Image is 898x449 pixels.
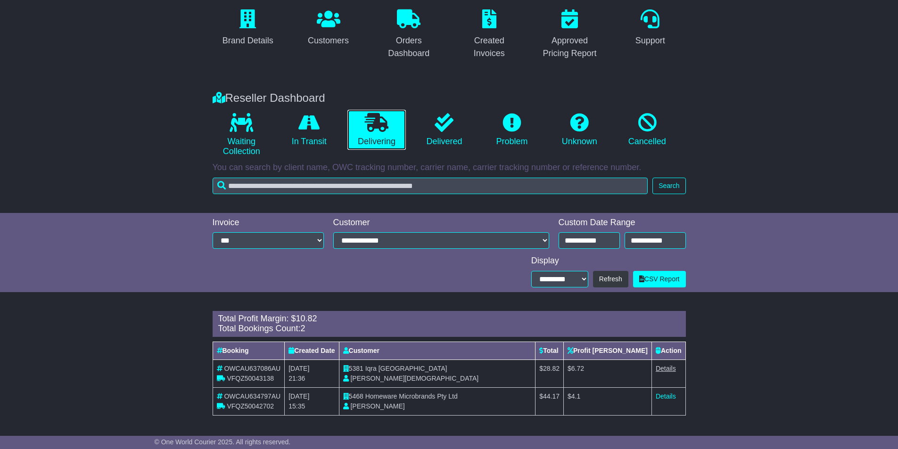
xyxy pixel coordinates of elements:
div: Total Profit Margin: $ [218,314,680,324]
a: Customers [302,6,355,50]
a: Delivered [415,110,473,150]
a: Orders Dashboard [373,6,445,63]
a: Created Invoices [454,6,525,63]
td: $ [564,359,652,387]
div: Approved Pricing Report [540,34,599,60]
span: 10.82 [296,314,317,323]
a: Waiting Collection [213,110,271,160]
div: Support [635,34,665,47]
span: OWCAU634797AU [224,392,280,400]
th: Total [536,342,564,359]
th: Booking [213,342,285,359]
span: [PERSON_NAME] [350,402,404,410]
a: Delivering [347,110,405,150]
span: 28.82 [543,365,560,372]
span: 2 [301,324,305,333]
a: Details [656,392,676,400]
span: 21:36 [288,375,305,382]
span: 4.1 [571,392,580,400]
a: Problem [483,110,541,150]
div: Display [531,256,686,266]
a: Cancelled [618,110,676,150]
span: © One World Courier 2025. All rights reserved. [155,438,291,446]
th: Customer [339,342,536,359]
a: In Transit [280,110,338,150]
td: $ [564,387,652,415]
th: Created Date [285,342,339,359]
th: Action [651,342,685,359]
div: Created Invoices [460,34,519,60]
span: Homeware Microbrands Pty Ltd [365,392,458,400]
a: Details [656,365,676,372]
td: $ [536,359,564,387]
a: Support [629,6,671,50]
span: 44.17 [543,392,560,400]
div: Total Bookings Count: [218,324,680,334]
span: 5381 [349,365,363,372]
span: VFQZ50043138 [227,375,274,382]
span: Iqra [GEOGRAPHIC_DATA] [365,365,447,372]
span: 6.72 [571,365,584,372]
button: Search [652,178,685,194]
td: $ [536,387,564,415]
span: VFQZ50042702 [227,402,274,410]
div: Orders Dashboard [379,34,438,60]
a: Brand Details [216,6,280,50]
div: Customer [333,218,549,228]
button: Refresh [593,271,628,287]
span: [DATE] [288,392,309,400]
a: CSV Report [633,271,686,287]
span: [PERSON_NAME][DEMOGRAPHIC_DATA] [350,375,478,382]
span: OWCAU637086AU [224,365,280,372]
a: Unknown [551,110,609,150]
a: Approved Pricing Report [534,6,605,63]
span: [DATE] [288,365,309,372]
span: 15:35 [288,402,305,410]
div: Brand Details [222,34,273,47]
div: Custom Date Range [559,218,686,228]
th: Profit [PERSON_NAME] [564,342,652,359]
span: 5468 [349,392,363,400]
div: Reseller Dashboard [208,91,691,105]
div: Customers [308,34,349,47]
p: You can search by client name, OWC tracking number, carrier name, carrier tracking number or refe... [213,163,686,173]
div: Invoice [213,218,324,228]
